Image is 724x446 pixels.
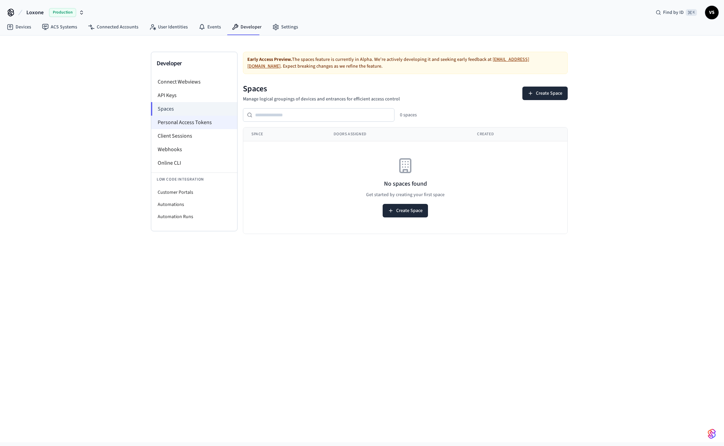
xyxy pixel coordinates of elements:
[650,6,702,19] div: Find by ID⌘ K
[383,204,428,217] button: Create Space
[243,52,568,74] div: The spaces feature is currently in Alpha. We're actively developing it and seeking early feedback...
[663,9,684,16] span: Find by ID
[151,129,237,143] li: Client Sessions
[247,56,529,70] a: [EMAIL_ADDRESS][DOMAIN_NAME]
[26,8,44,17] span: Loxone
[157,59,232,68] h3: Developer
[708,428,716,439] img: SeamLogoGradient.69752ec5.svg
[151,116,237,129] li: Personal Access Tokens
[1,21,37,33] a: Devices
[469,127,565,141] th: Created
[83,21,144,33] a: Connected Accounts
[226,21,267,33] a: Developer
[151,89,237,102] li: API Keys
[243,127,325,141] th: Space
[151,75,237,89] li: Connect Webviews
[325,127,469,141] th: Doors Assigned
[522,87,568,100] button: Create Space
[151,172,237,186] li: Low Code Integration
[151,198,237,211] li: Automations
[151,102,237,116] li: Spaces
[193,21,226,33] a: Events
[49,8,76,17] span: Production
[151,186,237,198] li: Customer Portals
[144,21,193,33] a: User Identities
[705,6,719,19] button: VS
[400,112,417,118] div: 0 spaces
[151,143,237,156] li: Webhooks
[686,9,697,16] span: ⌘ K
[243,96,400,103] p: Manage logical groupings of devices and entrances for efficient access control
[366,191,445,198] p: Get started by creating your first space
[267,21,303,33] a: Settings
[151,156,237,170] li: Online CLI
[247,56,292,63] strong: Early Access Preview.
[37,21,83,33] a: ACS Systems
[384,179,427,189] h3: No spaces found
[151,211,237,223] li: Automation Runs
[243,84,400,94] h1: Spaces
